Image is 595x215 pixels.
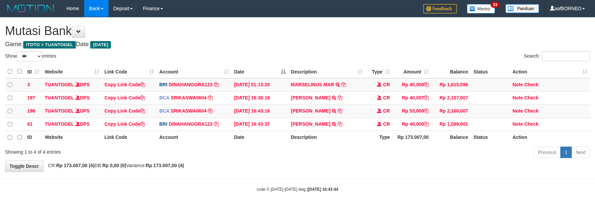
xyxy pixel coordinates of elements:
th: Description [288,131,366,144]
span: CR [383,108,390,114]
span: CR [383,95,390,100]
a: Copy Rp 53,000 to clipboard [424,108,429,114]
a: Toggle Descr [5,160,43,172]
a: Check [524,95,538,100]
td: DPS [42,78,102,92]
a: [PERSON_NAME] [291,108,331,114]
th: Link Code [102,131,157,144]
img: panduan.png [505,4,539,13]
a: TUANTOGEL [45,95,74,100]
td: Rp 53,000 [393,104,431,118]
a: Copy Link Code [104,108,145,114]
a: DINAHANGGRA123 [169,121,213,127]
a: Copy MUHAMMAD FEBRI to clipboard [338,121,342,127]
span: CR [383,121,390,127]
span: CR: DB: Variance: [45,163,184,168]
td: [DATE] 16:38:16 [231,91,288,104]
a: Copy DINAHANGGRA123 to clipboard [214,121,219,127]
a: DINAHANGGRA123 [169,82,213,87]
a: Copy Rp 40,000 to clipboard [424,121,429,127]
th: Link Code: activate to sort column ascending [102,65,157,78]
th: Description: activate to sort column ascending [288,65,366,78]
a: Check [524,82,538,87]
th: Website: activate to sort column ascending [42,65,102,78]
strong: Rp 173.007,00 (4) [56,163,95,168]
th: Date: activate to sort column descending [231,65,288,78]
a: [PERSON_NAME] [291,95,331,100]
h4: Game: Date: [5,41,590,48]
span: BCA [159,108,169,114]
span: 61 [27,121,33,127]
td: [DATE] 01:13:20 [231,78,288,92]
a: Check [524,108,538,114]
img: Feedback.jpg [423,4,457,13]
a: SRIKASWA0604 [170,108,207,114]
a: SRIKASWA0604 [170,95,207,100]
a: Copy Link Code [104,82,145,87]
label: Search: [524,51,590,61]
strong: Rp 173.007,00 (4) [146,163,184,168]
img: Button%20Memo.svg [467,4,495,13]
a: Copy LUSIANA FRANSISCA to clipboard [338,95,342,100]
a: Note [512,82,523,87]
td: DPS [42,91,102,104]
span: 33 [491,2,500,8]
th: ID [25,131,42,144]
td: [DATE] 16:43:16 [231,104,288,118]
span: CR [383,82,390,87]
th: Account: activate to sort column ascending [157,65,231,78]
a: Copy DINAHANGGRA123 to clipboard [214,82,219,87]
th: Status [471,131,510,144]
a: [PERSON_NAME] [291,121,331,127]
th: Balance [431,131,471,144]
a: Copy MARSELINUS MAR to clipboard [341,82,346,87]
td: Rp 40,000 [393,78,431,92]
h1: Mutasi Bank [5,24,590,38]
a: MARSELINUS MAR [291,82,334,87]
th: Date [231,131,288,144]
strong: Rp 0,00 (0) [102,163,126,168]
td: Rp 40,000 [393,118,431,131]
small: code © [DATE]-[DATE] dwg | [257,187,338,192]
td: Rp 40,007 [393,91,431,104]
td: Rp 1,089,001 [431,118,471,131]
span: 197 [27,95,35,100]
a: 1 [560,147,572,158]
span: [DATE] [90,41,111,49]
th: Account [157,131,231,144]
th: ID: activate to sort column ascending [25,65,42,78]
span: 3 [27,82,30,87]
a: Copy Link Code [104,95,145,100]
th: Status [471,65,510,78]
td: [DATE] 16:43:37 [231,118,288,131]
td: DPS [42,118,102,131]
a: Note [512,121,523,127]
a: Next [571,147,590,158]
a: TUANTOGEL [45,121,74,127]
td: Rp 2,160,007 [431,104,471,118]
a: Copy SRIKASWA0604 to clipboard [208,108,213,114]
a: Note [512,108,523,114]
a: Copy Link Code [104,121,145,127]
strong: [DATE] 16:43:44 [308,187,338,192]
span: 198 [27,108,35,114]
a: Copy TAOFIK HIDAY to clipboard [338,108,342,114]
img: MOTION_logo.png [5,3,56,13]
a: Check [524,121,538,127]
th: Balance [431,65,471,78]
a: TUANTOGEL [45,82,74,87]
div: Showing 1 to 4 of 4 entries [5,146,243,155]
a: Copy Rp 40,007 to clipboard [424,95,429,100]
select: Showentries [17,51,42,61]
label: Show entries [5,51,56,61]
a: Copy SRIKASWA0604 to clipboard [208,95,213,100]
a: Note [512,95,523,100]
span: BCA [159,95,169,100]
th: Action [510,131,590,144]
th: Amount: activate to sort column ascending [393,65,431,78]
a: Copy Rp 40,000 to clipboard [424,82,429,87]
a: Previous [534,147,561,158]
th: Website [42,131,102,144]
span: BRI [159,121,167,127]
td: Rp 2,107,007 [431,91,471,104]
